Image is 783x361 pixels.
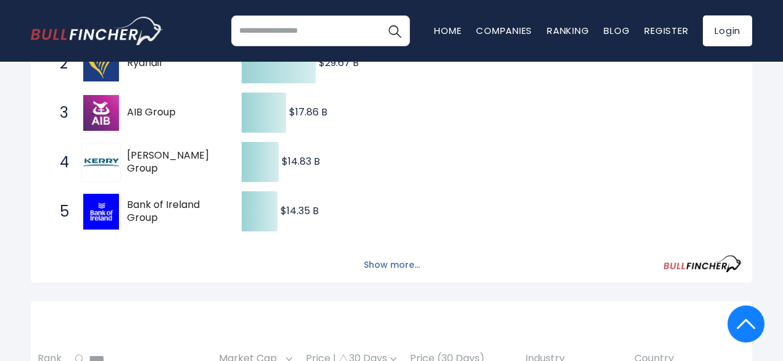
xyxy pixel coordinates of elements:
a: Home [434,24,461,37]
text: $14.35 B [281,204,319,218]
img: AIB Group [83,95,119,131]
img: Kerry Group [83,156,119,168]
span: 3 [54,102,66,123]
a: Ranking [547,24,589,37]
button: Search [379,15,410,46]
span: 4 [54,152,66,173]
span: AIB Group [127,106,220,119]
button: Show more... [356,255,427,275]
a: Blog [604,24,629,37]
span: [PERSON_NAME] Group [127,149,220,175]
text: $29.67 B [319,56,359,70]
span: Bank of Ireland Group [127,199,220,225]
span: Ryanair [127,57,220,70]
a: Register [644,24,688,37]
text: $17.86 B [289,105,327,119]
a: Go to homepage [31,17,163,45]
img: Bank of Ireland Group [83,194,119,230]
a: Login [703,15,752,46]
text: $14.83 B [282,154,320,168]
img: Ryanair [83,46,119,81]
a: Companies [476,24,532,37]
span: 2 [54,53,66,74]
span: 5 [54,201,66,222]
img: bullfincher logo [31,17,163,45]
